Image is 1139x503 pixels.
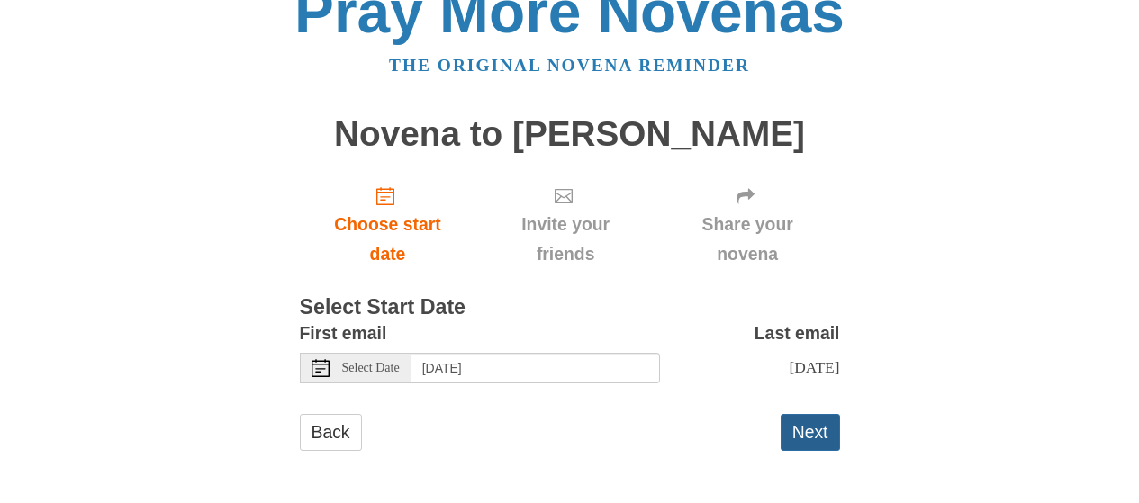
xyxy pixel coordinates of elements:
label: First email [300,319,387,348]
a: Back [300,414,362,451]
span: Choose start date [318,210,458,269]
span: Share your novena [673,210,822,269]
div: Click "Next" to confirm your start date first. [475,171,655,278]
div: Click "Next" to confirm your start date first. [655,171,840,278]
h1: Novena to [PERSON_NAME] [300,115,840,154]
h3: Select Start Date [300,296,840,319]
span: [DATE] [789,358,839,376]
a: The original novena reminder [389,56,750,75]
span: Select Date [342,362,400,374]
button: Next [781,414,840,451]
a: Choose start date [300,171,476,278]
label: Last email [755,319,840,348]
span: Invite your friends [493,210,637,269]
